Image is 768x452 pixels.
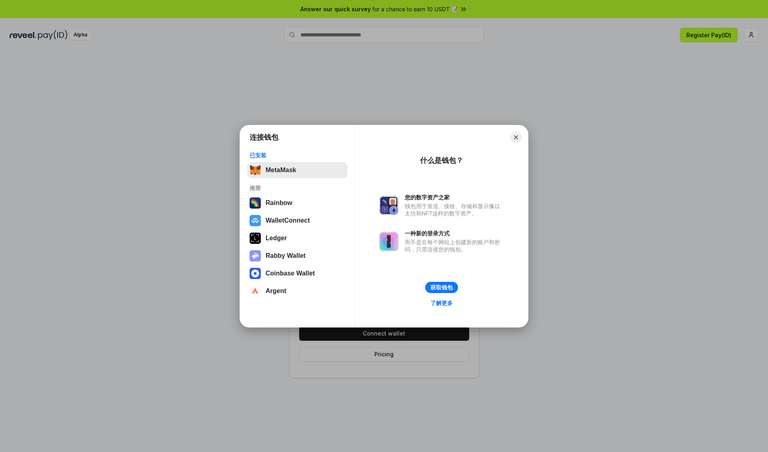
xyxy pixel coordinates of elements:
[247,230,348,246] button: Ledger
[250,233,261,244] img: svg+xml,%3Csvg%20xmlns%3D%22http%3A%2F%2Fwww.w3.org%2F2000%2Fsvg%22%20width%3D%2228%22%20height%3...
[266,270,315,277] div: Coinbase Wallet
[247,283,348,299] button: Argent
[250,133,278,142] h1: 连接钱包
[250,185,345,192] div: 推荐
[247,248,348,264] button: Rabby Wallet
[425,282,458,293] button: 获取钱包
[510,132,522,143] button: Close
[266,252,306,259] div: Rabby Wallet
[266,167,296,174] div: MetaMask
[405,194,504,201] div: 您的数字资产之家
[266,199,292,207] div: Rainbow
[405,230,504,237] div: 一种新的登录方式
[379,196,398,215] img: svg+xml,%3Csvg%20xmlns%3D%22http%3A%2F%2Fwww.w3.org%2F2000%2Fsvg%22%20fill%3D%22none%22%20viewBox...
[247,195,348,211] button: Rainbow
[430,299,453,307] div: 了解更多
[266,235,287,242] div: Ledger
[250,215,261,226] img: svg+xml,%3Csvg%20width%3D%2228%22%20height%3D%2228%22%20viewBox%3D%220%200%2028%2028%22%20fill%3D...
[250,152,345,159] div: 已安装
[247,162,348,178] button: MetaMask
[247,213,348,229] button: WalletConnect
[250,165,261,176] img: svg+xml,%3Csvg%20fill%3D%22none%22%20height%3D%2233%22%20viewBox%3D%220%200%2035%2033%22%20width%...
[266,217,310,224] div: WalletConnect
[379,232,398,251] img: svg+xml,%3Csvg%20xmlns%3D%22http%3A%2F%2Fwww.w3.org%2F2000%2Fsvg%22%20fill%3D%22none%22%20viewBox...
[405,239,504,253] div: 而不是在每个网站上创建新的账户和密码，只需连接您的钱包。
[250,285,261,297] img: svg+xml,%3Csvg%20width%3D%2228%22%20height%3D%2228%22%20viewBox%3D%220%200%2028%2028%22%20fill%3D...
[250,268,261,279] img: svg+xml,%3Csvg%20width%3D%2228%22%20height%3D%2228%22%20viewBox%3D%220%200%2028%2028%22%20fill%3D...
[247,265,348,281] button: Coinbase Wallet
[266,287,286,295] div: Argent
[250,197,261,209] img: svg+xml,%3Csvg%20width%3D%22120%22%20height%3D%22120%22%20viewBox%3D%220%200%20120%20120%22%20fil...
[420,156,463,165] div: 什么是钱包？
[405,203,504,217] div: 钱包用于发送、接收、存储和显示像以太坊和NFT这样的数字资产。
[426,298,458,308] a: 了解更多
[250,250,261,261] img: svg+xml,%3Csvg%20xmlns%3D%22http%3A%2F%2Fwww.w3.org%2F2000%2Fsvg%22%20fill%3D%22none%22%20viewBox...
[430,284,453,291] div: 获取钱包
